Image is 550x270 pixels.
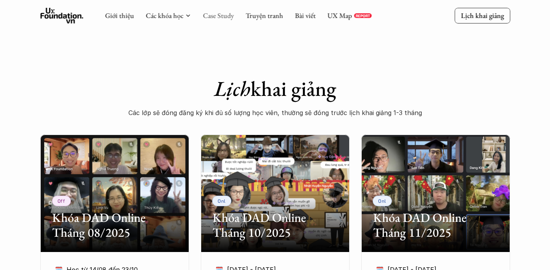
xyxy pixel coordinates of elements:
h2: Khóa DAD Online Tháng 11/2025 [373,210,498,240]
p: Lịch khai giảng [461,11,504,20]
h1: khai giảng [119,76,432,101]
a: Case Study [203,11,234,20]
h2: Khóa DAD Online Tháng 08/2025 [52,210,177,240]
a: REPORT [354,13,371,18]
p: Off [58,198,65,203]
a: Bài viết [295,11,316,20]
a: UX Map [327,11,352,20]
p: Các lớp sẽ đóng đăng ký khi đủ số lượng học viên, thường sẽ đóng trước lịch khai giảng 1-3 tháng [119,107,432,119]
a: Giới thiệu [105,11,134,20]
p: Onl [218,198,226,203]
a: Truyện tranh [245,11,283,20]
a: Lịch khai giảng [454,8,510,23]
p: Onl [378,198,386,203]
p: REPORT [355,13,370,18]
a: Các khóa học [146,11,183,20]
h2: Khóa DAD Online Tháng 10/2025 [213,210,338,240]
em: Lịch [214,75,251,102]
